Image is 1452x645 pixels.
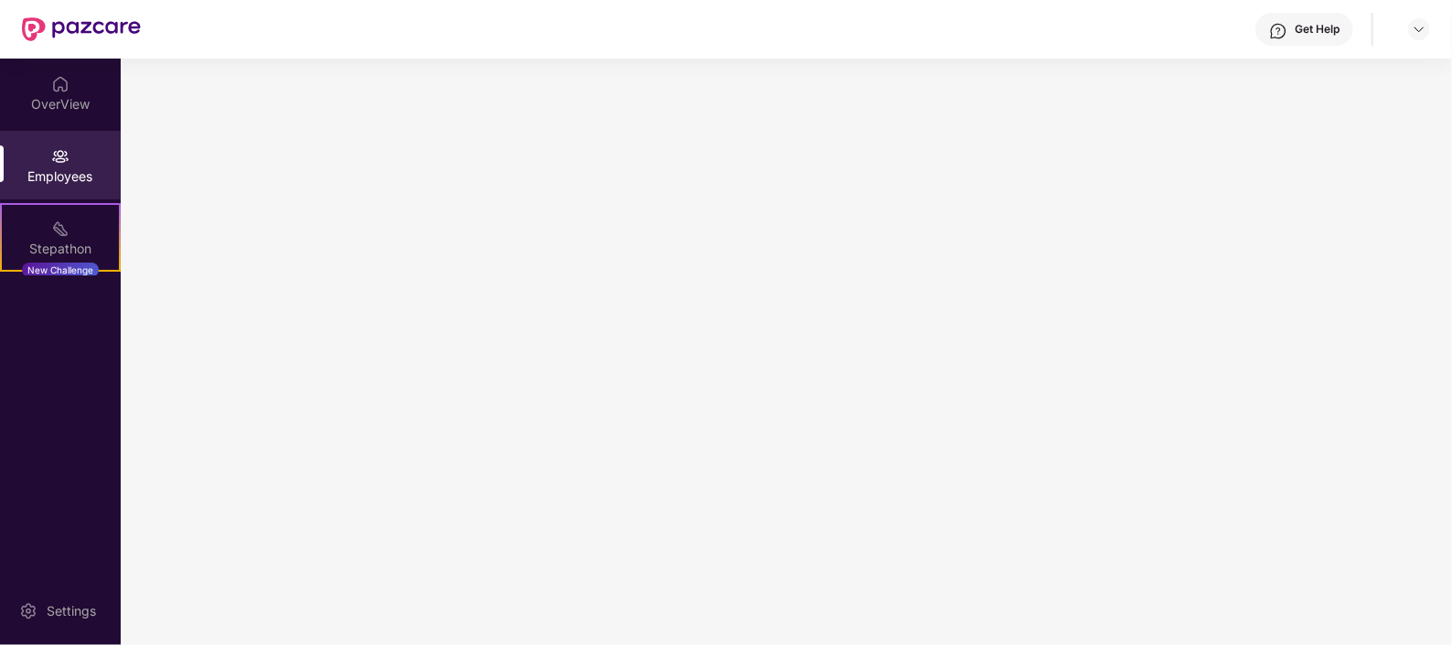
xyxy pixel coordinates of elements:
[1412,22,1426,37] img: svg+xml;base64,PHN2ZyBpZD0iRHJvcGRvd24tMzJ4MzIiIHhtbG5zPSJodHRwOi8vd3d3LnczLm9yZy8yMDAwL3N2ZyIgd2...
[41,602,101,620] div: Settings
[2,240,119,258] div: Stepathon
[1269,22,1287,40] img: svg+xml;base64,PHN2ZyBpZD0iSGVscC0zMngzMiIgeG1sbnM9Imh0dHA6Ly93d3cudzMub3JnLzIwMDAvc3ZnIiB3aWR0aD...
[22,17,141,41] img: New Pazcare Logo
[1295,22,1340,37] div: Get Help
[19,602,37,620] img: svg+xml;base64,PHN2ZyBpZD0iU2V0dGluZy0yMHgyMCIgeG1sbnM9Imh0dHA6Ly93d3cudzMub3JnLzIwMDAvc3ZnIiB3aW...
[51,220,69,238] img: svg+xml;base64,PHN2ZyB4bWxucz0iaHR0cDovL3d3dy53My5vcmcvMjAwMC9zdmciIHdpZHRoPSIyMSIgaGVpZ2h0PSIyMC...
[51,75,69,93] img: svg+xml;base64,PHN2ZyBpZD0iSG9tZSIgeG1sbnM9Imh0dHA6Ly93d3cudzMub3JnLzIwMDAvc3ZnIiB3aWR0aD0iMjAiIG...
[51,147,69,166] img: svg+xml;base64,PHN2ZyBpZD0iRW1wbG95ZWVzIiB4bWxucz0iaHR0cDovL3d3dy53My5vcmcvMjAwMC9zdmciIHdpZHRoPS...
[22,263,99,277] div: New Challenge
